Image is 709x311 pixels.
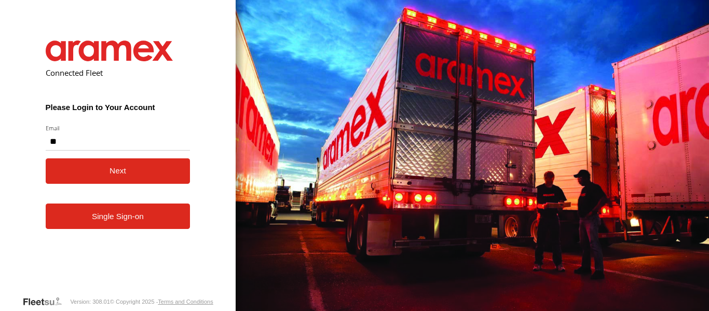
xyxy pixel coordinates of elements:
button: Next [46,158,190,184]
a: Single Sign-on [46,204,190,229]
h2: Connected Fleet [46,67,190,78]
h3: Please Login to Your Account [46,103,190,112]
a: Visit our Website [22,296,70,307]
img: Aramex [46,40,173,61]
div: Version: 308.01 [70,299,110,305]
label: Email [46,124,190,132]
a: Terms and Conditions [158,299,213,305]
div: © Copyright 2025 - [110,299,213,305]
